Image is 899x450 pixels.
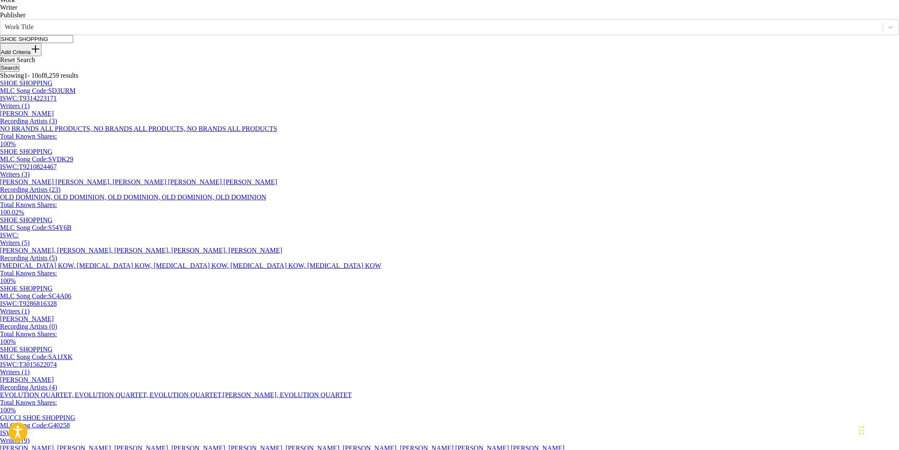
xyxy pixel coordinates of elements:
iframe: Chat Widget [857,409,899,450]
span: S54Y6B [48,224,71,231]
span: T9210824467 [19,163,57,170]
img: 9d2ae6d4665cec9f34b9.svg [30,44,41,54]
span: T3015622074 [19,361,57,368]
span: SVDK29 [48,155,74,163]
span: SC4A06 [48,292,71,300]
span: T9286816328 [19,300,57,307]
div: Work Title [5,23,879,31]
span: SA1JXK [48,353,73,360]
span: T9314223171 [19,95,57,102]
span: SD3URM [48,87,76,94]
span: G40258 [48,422,70,429]
div: Drag [859,418,864,443]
